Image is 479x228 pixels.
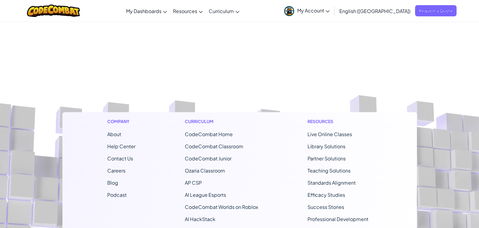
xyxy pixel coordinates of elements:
h1: Curriculum [185,118,258,125]
a: CodeCombat Junior [185,155,231,162]
a: AI HackStack [185,216,215,222]
a: Live Online Classes [308,131,352,137]
span: Resources [173,8,197,14]
a: Request a Quote [415,5,457,16]
a: Library Solutions [308,143,345,149]
a: Teaching Solutions [308,167,351,174]
a: Podcast [107,192,127,198]
span: Contact Us [107,155,133,162]
a: AP CSP [185,179,202,186]
a: Partner Solutions [308,155,346,162]
a: Curriculum [206,3,242,19]
span: English ([GEOGRAPHIC_DATA]) [339,8,411,14]
a: Careers [107,167,125,174]
a: Resources [170,3,206,19]
span: Curriculum [209,8,234,14]
a: My Dashboards [123,3,170,19]
h1: Company [107,118,135,125]
a: Standards Alignment [308,179,356,186]
a: Success Stories [308,204,344,210]
a: Professional Development [308,216,368,222]
img: avatar [284,6,294,16]
a: Efficacy Studies [308,192,345,198]
span: My Dashboards [126,8,161,14]
a: English ([GEOGRAPHIC_DATA]) [336,3,414,19]
span: My Account [297,7,330,14]
a: My Account [281,1,333,20]
a: About [107,131,121,137]
h1: Resources [308,118,372,125]
a: Ozaria Classroom [185,167,225,174]
a: Blog [107,179,118,186]
img: CodeCombat logo [27,5,80,17]
a: Help Center [107,143,135,149]
a: CodeCombat Worlds on Roblox [185,204,258,210]
a: CodeCombat Classroom [185,143,243,149]
span: CodeCombat Home [185,131,233,137]
a: AI League Esports [185,192,226,198]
